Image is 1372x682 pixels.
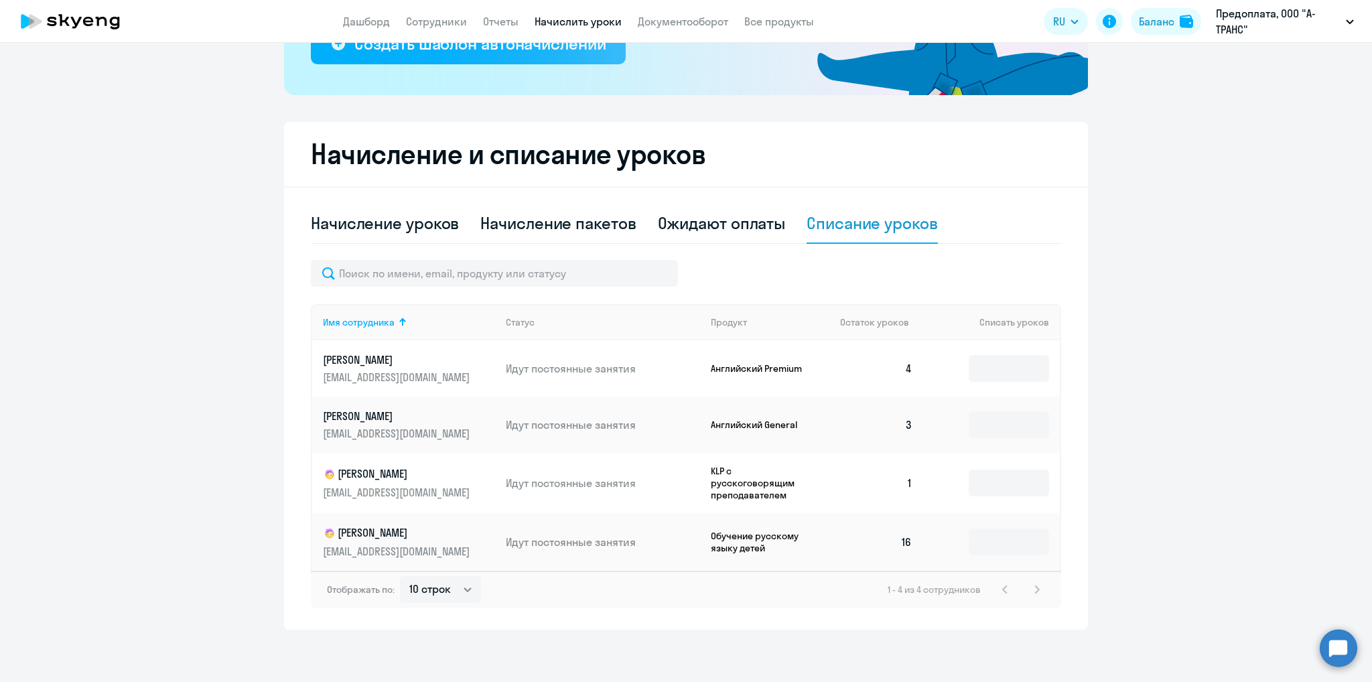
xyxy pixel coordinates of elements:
p: [PERSON_NAME] [323,409,473,423]
p: Идут постоянные занятия [506,476,700,490]
div: Начисление пакетов [480,212,636,234]
p: KLP с русскоговорящим преподавателем [711,465,811,501]
p: [EMAIL_ADDRESS][DOMAIN_NAME] [323,426,473,441]
p: [EMAIL_ADDRESS][DOMAIN_NAME] [323,544,473,559]
a: Все продукты [744,15,814,28]
div: Статус [506,316,700,328]
img: balance [1180,15,1193,28]
h2: Начисление и списание уроков [311,138,1061,170]
div: Начисление уроков [311,212,459,234]
a: child[PERSON_NAME][EMAIL_ADDRESS][DOMAIN_NAME] [323,525,495,559]
p: Английский General [711,419,811,431]
p: [PERSON_NAME] [323,466,473,482]
td: 3 [829,397,923,453]
p: Идут постоянные занятия [506,535,700,549]
div: Баланс [1139,13,1174,29]
p: Предоплата, ООО "А-ТРАНС" [1216,5,1341,38]
a: child[PERSON_NAME][EMAIL_ADDRESS][DOMAIN_NAME] [323,466,495,500]
a: Отчеты [483,15,519,28]
input: Поиск по имени, email, продукту или статусу [311,260,678,287]
td: 1 [829,453,923,513]
p: Идут постоянные занятия [506,361,700,376]
th: Списать уроков [923,304,1060,340]
div: Ожидают оплаты [658,212,786,234]
div: Создать шаблон автоначислений [354,33,606,54]
a: Дашборд [343,15,390,28]
span: RU [1053,13,1065,29]
div: Остаток уроков [840,316,923,328]
a: Сотрудники [406,15,467,28]
p: [PERSON_NAME] [323,352,473,367]
button: RU [1044,8,1088,35]
p: [EMAIL_ADDRESS][DOMAIN_NAME] [323,485,473,500]
p: Английский Premium [711,362,811,374]
a: Начислить уроки [535,15,622,28]
td: 16 [829,513,923,571]
img: child [323,527,336,540]
div: Имя сотрудника [323,316,395,328]
div: Продукт [711,316,830,328]
span: Остаток уроков [840,316,909,328]
img: child [323,468,336,481]
a: [PERSON_NAME][EMAIL_ADDRESS][DOMAIN_NAME] [323,352,495,385]
div: Продукт [711,316,747,328]
a: [PERSON_NAME][EMAIL_ADDRESS][DOMAIN_NAME] [323,409,495,441]
button: Создать шаблон автоначислений [311,24,626,64]
span: 1 - 4 из 4 сотрудников [888,584,981,596]
button: Предоплата, ООО "А-ТРАНС" [1209,5,1361,38]
div: Имя сотрудника [323,316,495,328]
p: Обучение русскому языку детей [711,530,811,554]
p: Идут постоянные занятия [506,417,700,432]
a: Документооборот [638,15,728,28]
div: Статус [506,316,535,328]
p: [PERSON_NAME] [323,525,473,541]
div: Списание уроков [807,212,938,234]
button: Балансbalance [1131,8,1201,35]
span: Отображать по: [327,584,395,596]
p: [EMAIL_ADDRESS][DOMAIN_NAME] [323,370,473,385]
td: 4 [829,340,923,397]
